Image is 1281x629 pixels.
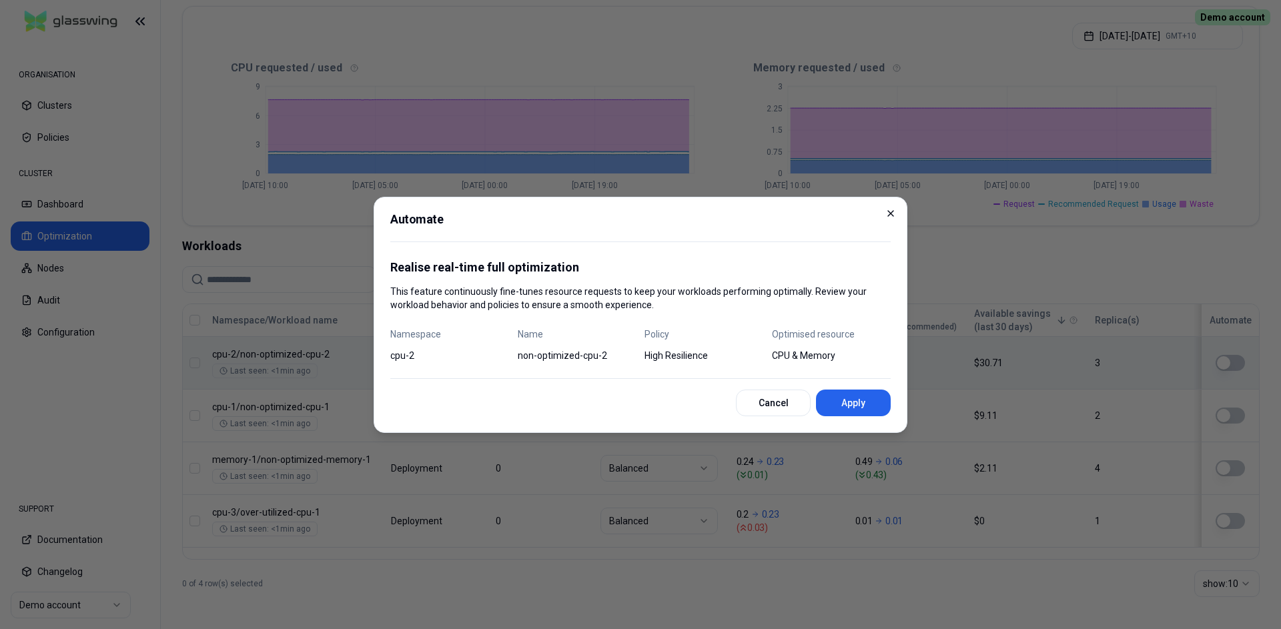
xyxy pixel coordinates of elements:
[390,349,510,362] span: cpu-2
[518,328,637,341] span: Name
[390,258,891,277] p: Realise real-time full optimization
[390,258,891,311] div: This feature continuously fine-tunes resource requests to keep your workloads performing optimall...
[390,328,510,341] span: Namespace
[390,213,891,242] h2: Automate
[772,328,891,341] span: Optimised resource
[772,349,891,362] span: CPU & Memory
[518,349,637,362] span: non-optimized-cpu-2
[736,390,811,416] button: Cancel
[645,349,764,362] span: High Resilience
[816,390,891,416] button: Apply
[645,328,764,341] span: Policy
